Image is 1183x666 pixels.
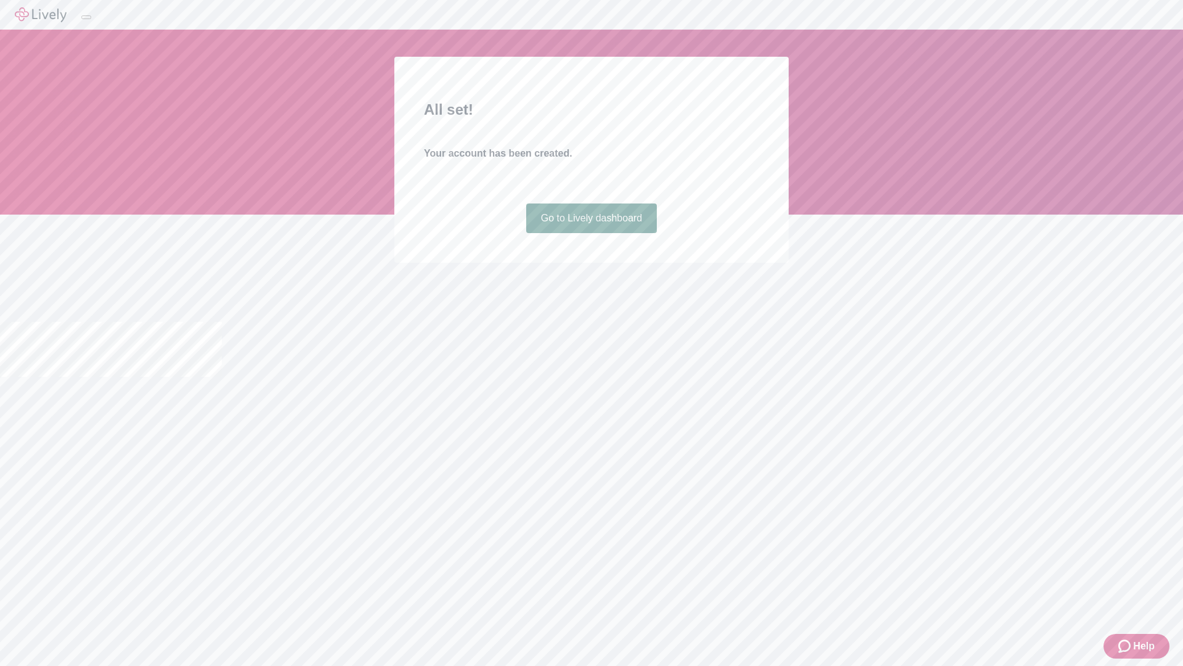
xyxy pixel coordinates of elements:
[424,146,759,161] h4: Your account has been created.
[81,15,91,19] button: Log out
[526,203,657,233] a: Go to Lively dashboard
[1118,639,1133,654] svg: Zendesk support icon
[424,99,759,121] h2: All set!
[1133,639,1155,654] span: Help
[15,7,67,22] img: Lively
[1104,634,1169,659] button: Zendesk support iconHelp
